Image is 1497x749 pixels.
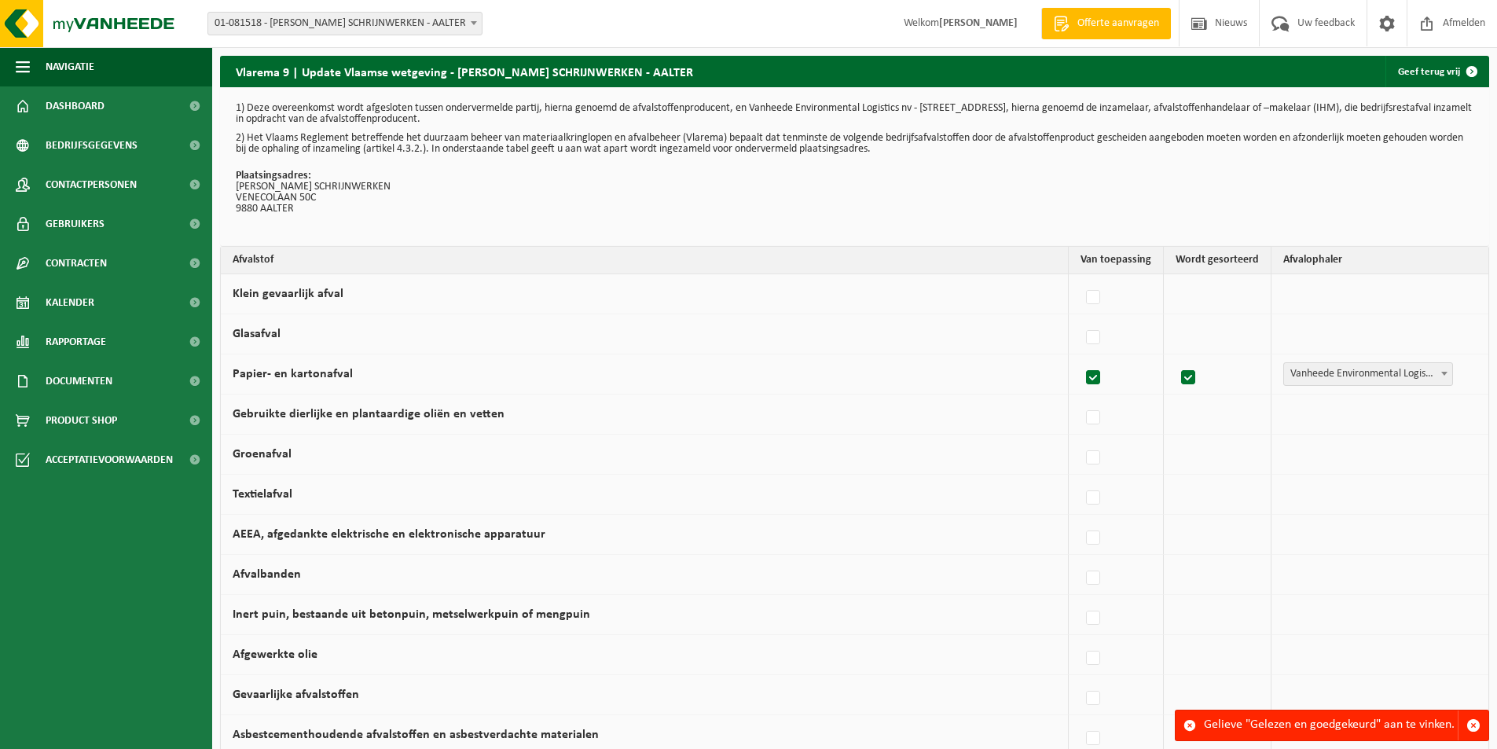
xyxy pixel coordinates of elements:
span: Vanheede Environmental Logistics [1283,362,1453,386]
p: 1) Deze overeenkomst wordt afgesloten tussen ondervermelde partij, hierna genoemd de afvalstoffen... [236,103,1473,125]
a: Geef terug vrij [1385,56,1488,87]
strong: [PERSON_NAME] [939,17,1018,29]
label: Klein gevaarlijk afval [233,288,343,300]
span: Contracten [46,244,107,283]
span: Product Shop [46,401,117,440]
label: Gevaarlijke afvalstoffen [233,688,359,701]
span: Bedrijfsgegevens [46,126,138,165]
span: Acceptatievoorwaarden [46,440,173,479]
label: Textielafval [233,488,292,501]
label: Inert puin, bestaande uit betonpuin, metselwerkpuin of mengpuin [233,608,590,621]
label: AEEA, afgedankte elektrische en elektronische apparatuur [233,528,545,541]
span: Kalender [46,283,94,322]
span: 01-081518 - DAVID ACKAERT SCHRIJNWERKEN - AALTER [208,13,482,35]
label: Groenafval [233,448,292,461]
span: Documenten [46,362,112,401]
span: Rapportage [46,322,106,362]
th: Van toepassing [1069,247,1164,274]
span: Navigatie [46,47,94,86]
p: 2) Het Vlaams Reglement betreffende het duurzaam beheer van materiaalkringlopen en afvalbeheer (V... [236,133,1473,155]
span: Gebruikers [46,204,105,244]
label: Glasafval [233,328,281,340]
label: Papier- en kartonafval [233,368,353,380]
a: Offerte aanvragen [1041,8,1171,39]
span: 01-081518 - DAVID ACKAERT SCHRIJNWERKEN - AALTER [207,12,482,35]
label: Gebruikte dierlijke en plantaardige oliën en vetten [233,408,505,420]
h2: Vlarema 9 | Update Vlaamse wetgeving - [PERSON_NAME] SCHRIJNWERKEN - AALTER [220,56,709,86]
th: Wordt gesorteerd [1164,247,1271,274]
div: Gelieve "Gelezen en goedgekeurd" aan te vinken. [1204,710,1458,740]
p: [PERSON_NAME] SCHRIJNWERKEN VENECOLAAN 50C 9880 AALTER [236,171,1473,215]
span: Offerte aanvragen [1073,16,1163,31]
span: Vanheede Environmental Logistics [1284,363,1452,385]
label: Afgewerkte olie [233,648,317,661]
label: Asbestcementhoudende afvalstoffen en asbestverdachte materialen [233,729,599,741]
span: Contactpersonen [46,165,137,204]
label: Afvalbanden [233,568,301,581]
strong: Plaatsingsadres: [236,170,311,182]
th: Afvalstof [221,247,1069,274]
span: Dashboard [46,86,105,126]
th: Afvalophaler [1271,247,1488,274]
